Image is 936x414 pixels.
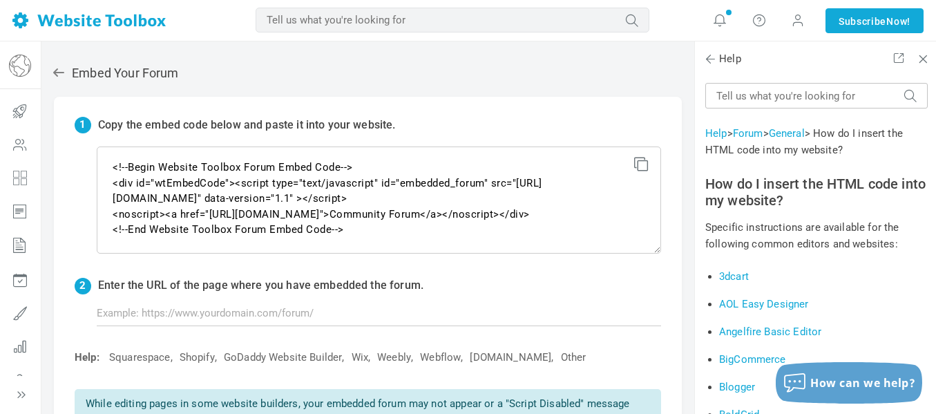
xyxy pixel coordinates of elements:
[825,8,924,33] a: SubscribeNow!
[719,270,749,283] a: 3dcart
[719,326,821,338] a: Angelfire Basic Editor
[719,298,809,310] a: AOL Easy Designer
[719,353,786,366] a: BigCommerce
[719,381,755,393] a: Blogger
[377,350,411,365] a: Weebly
[180,350,215,365] a: Shopify
[75,278,91,294] span: 2
[98,278,423,294] p: Enter the URL of the page where you have embedded the forum.
[705,127,903,156] span: > > > How do I insert the HTML code into my website?
[109,350,171,365] a: Squarespace
[703,52,717,66] span: Back
[52,66,684,81] h2: Embed Your Forum
[75,117,91,133] span: 1
[705,127,727,140] a: Help
[256,8,649,32] input: Tell us what you're looking for
[9,55,31,77] img: globe-icon.png
[352,350,368,365] a: Wix
[68,350,661,365] div: , , , , , , ,
[97,300,661,326] input: Example: https://www.yourdomain.com/forum/
[810,375,915,391] span: How can we help?
[97,147,661,254] textarea: <!--Begin Website Toolbox Forum Embed Code--> <div id="wtEmbedCode"><script type="text/javascript...
[224,350,342,365] a: GoDaddy Website Builder
[705,83,928,109] input: Tell us what you're looking for
[75,351,99,364] span: Help:
[733,127,763,140] a: Forum
[561,350,586,365] a: Other
[769,127,805,140] a: General
[705,176,928,209] h2: How do I insert the HTML code into my website?
[776,362,922,404] button: How can we help?
[98,117,396,133] p: Copy the embed code below and paste it into your website.
[705,52,741,66] span: Help
[420,350,461,365] a: Webflow
[470,350,551,365] a: [DOMAIN_NAME]
[886,14,910,29] span: Now!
